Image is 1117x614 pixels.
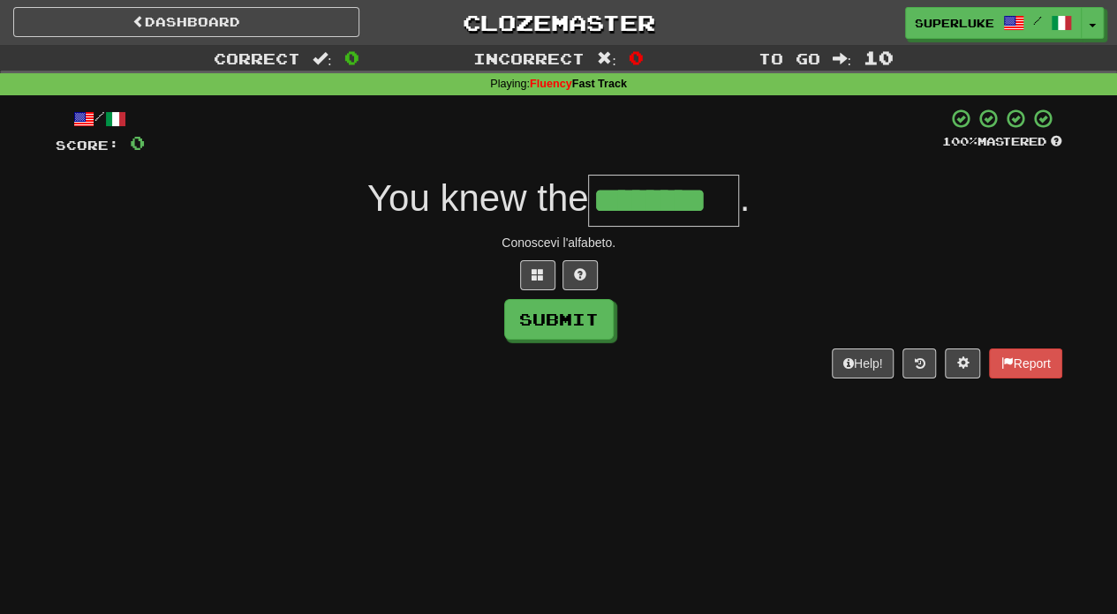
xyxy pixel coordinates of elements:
[864,47,894,68] span: 10
[739,177,750,219] span: .
[758,49,819,67] span: To go
[367,177,589,219] span: You knew the
[530,78,627,90] strong: Fast Track
[902,348,936,378] button: Round history (alt+y)
[915,15,994,31] span: superluke
[1033,14,1042,26] span: /
[214,49,300,67] span: Correct
[130,131,145,153] span: 0
[344,47,359,68] span: 0
[989,348,1061,378] button: Report
[832,348,894,378] button: Help!
[520,260,555,290] button: Switch sentence to multiple choice alt+p
[530,78,572,90] wdautohl-customtag: Fluency
[313,51,332,66] span: :
[386,7,732,38] a: Clozemaster
[56,234,1062,251] div: Conoscevi l'alfabeto.
[56,138,119,153] span: Score:
[942,134,977,148] span: 100 %
[562,260,598,290] button: Single letter hint - you only get 1 per sentence and score half the points! alt+h
[905,7,1082,39] a: superluke /
[13,7,359,37] a: Dashboard
[504,299,614,340] button: Submit
[942,134,1062,150] div: Mastered
[56,108,145,130] div: /
[629,47,644,68] span: 0
[473,49,585,67] span: Incorrect
[597,51,616,66] span: :
[832,51,851,66] span: :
